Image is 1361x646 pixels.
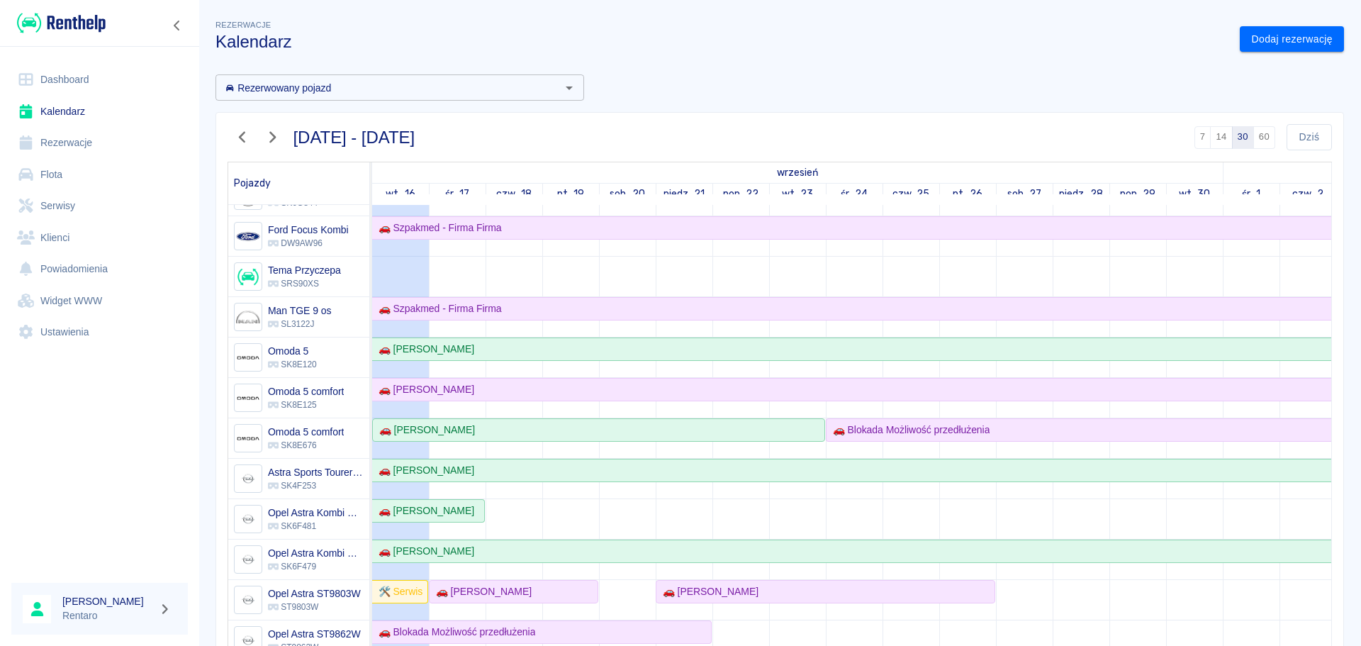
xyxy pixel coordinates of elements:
h6: Tema Przyczepa [268,263,341,277]
a: 28 września 2025 [1055,184,1107,204]
img: Image [236,427,259,450]
p: Rentaro [62,608,153,623]
img: Renthelp logo [17,11,106,35]
h6: Opel Astra Kombi Silver [268,546,364,560]
a: Kalendarz [11,96,188,128]
button: 14 dni [1210,126,1232,149]
a: 1 października 2025 [1238,184,1264,204]
h6: Omoda 5 comfort [268,425,344,439]
img: Image [236,225,259,248]
p: SK6F481 [268,520,364,533]
button: 30 dni [1232,126,1254,149]
button: Zwiń nawigację [167,16,188,35]
h3: [DATE] - [DATE] [293,128,415,147]
a: 16 września 2025 [773,162,822,183]
img: Image [236,589,259,612]
a: 29 września 2025 [1116,184,1160,204]
a: 27 września 2025 [1004,184,1046,204]
div: 🛠️ Serwis [373,584,422,599]
a: 2 października 2025 [1289,184,1327,204]
button: 60 dni [1253,126,1275,149]
h6: Opel Astra ST9862W [268,627,361,641]
div: 🚗 Szpakmed - Firma Firma [373,301,502,316]
a: 30 września 2025 [1175,184,1214,204]
a: Serwisy [11,190,188,222]
a: 25 września 2025 [889,184,934,204]
p: SL3122J [268,318,331,330]
h6: Omoda 5 [268,344,317,358]
h6: Opel Astra ST9803W [268,586,361,601]
p: SK8E125 [268,399,344,411]
img: Image [236,467,259,491]
a: 26 września 2025 [949,184,986,204]
a: 16 września 2025 [382,184,419,204]
img: Image [236,548,259,572]
div: 🚗 [PERSON_NAME] [373,463,474,478]
span: Pojazdy [234,177,271,189]
p: SK8E676 [268,439,344,452]
a: Klienci [11,222,188,254]
h6: Opel Astra Kombi Kobalt [268,506,364,520]
button: Otwórz [559,78,579,98]
a: Flota [11,159,188,191]
h6: Omoda 5 comfort [268,384,344,399]
span: Rezerwacje [215,21,271,29]
button: Dziś [1287,124,1332,150]
a: Rezerwacje [11,127,188,159]
h6: [PERSON_NAME] [62,594,153,608]
a: Renthelp logo [11,11,106,35]
div: 🚗 Szpakmed - Firma Firma [373,221,502,235]
div: 🚗 [PERSON_NAME] [373,382,474,397]
div: 🚗 Blokada Możliwość przedłużenia [827,423,990,438]
img: Image [236,508,259,531]
h3: Kalendarz [215,32,1228,52]
a: 20 września 2025 [606,184,649,204]
div: 🚗 [PERSON_NAME] [373,342,474,357]
a: Ustawienia [11,316,188,348]
a: Dashboard [11,64,188,96]
a: 24 września 2025 [837,184,871,204]
div: 🚗 [PERSON_NAME] [373,503,474,518]
a: 21 września 2025 [660,184,709,204]
a: 18 września 2025 [493,184,535,204]
h6: Ford Focus Kombi [268,223,349,237]
h6: Man TGE 9 os [268,303,331,318]
div: 🚗 [PERSON_NAME] [374,423,475,438]
div: 🚗 Blokada Możliwość przedłużenia [373,625,535,640]
img: Image [236,386,259,410]
a: Powiadomienia [11,253,188,285]
button: 7 dni [1194,126,1211,149]
p: DW9AW96 [268,237,349,250]
h6: Astra Sports Tourer Vulcan [268,465,364,479]
img: Image [236,265,259,289]
div: 🚗 [PERSON_NAME] [430,584,532,599]
p: SK6F479 [268,560,364,573]
input: Wyszukaj i wybierz pojazdy... [220,79,556,96]
img: Image [236,346,259,369]
a: 17 września 2025 [442,184,473,204]
a: 23 września 2025 [778,184,817,204]
div: 🚗 [PERSON_NAME] [373,544,474,559]
p: ST9803W [268,601,361,613]
p: SRS90XS [268,277,341,290]
a: Widget WWW [11,285,188,317]
p: SK4F253 [268,479,364,492]
a: 22 września 2025 [719,184,763,204]
a: Dodaj rezerwację [1240,26,1344,52]
div: 🚗 [PERSON_NAME] [657,584,758,599]
p: SK8E120 [268,358,317,371]
img: Image [236,306,259,329]
a: 19 września 2025 [554,184,588,204]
